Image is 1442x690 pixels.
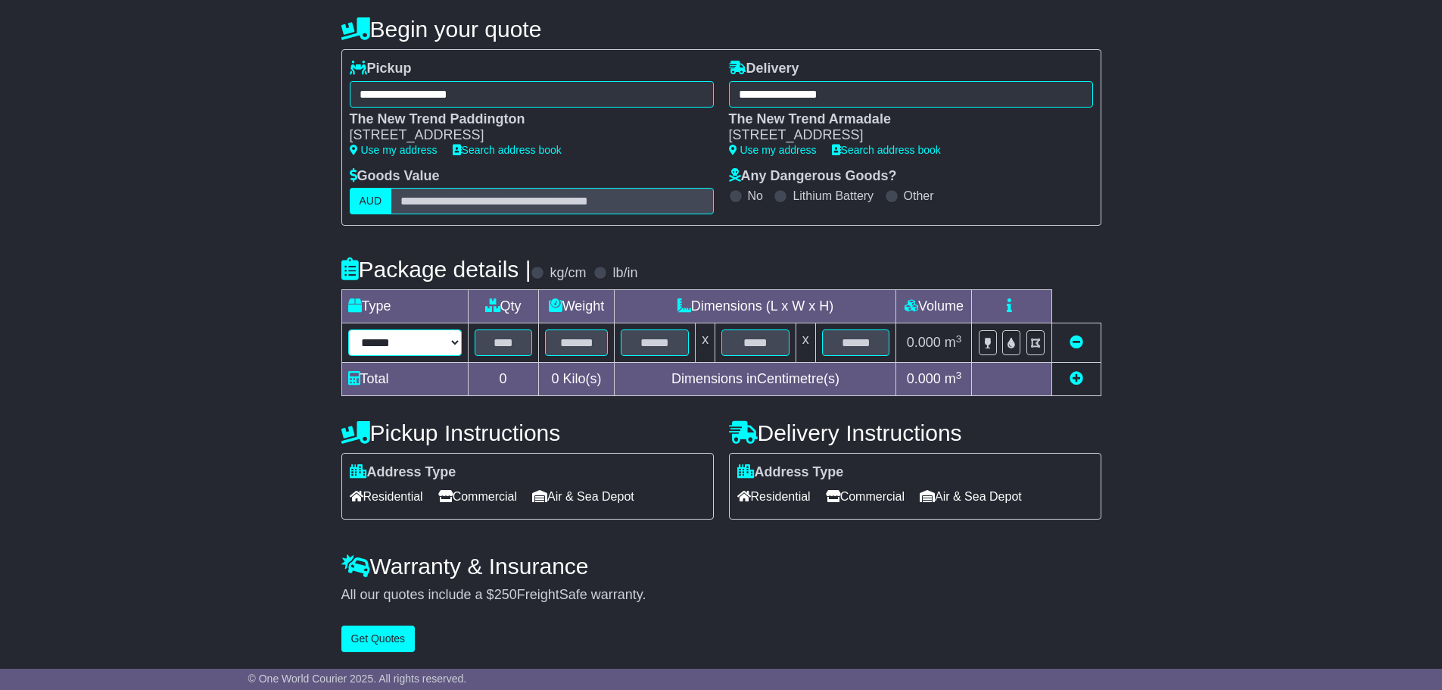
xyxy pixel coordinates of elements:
a: Add new item [1070,371,1083,386]
a: Remove this item [1070,335,1083,350]
span: © One World Courier 2025. All rights reserved. [248,673,467,685]
td: Weight [538,290,615,323]
label: No [748,189,763,203]
div: All our quotes include a $ FreightSafe warranty. [341,587,1101,604]
span: m [945,335,962,350]
td: x [796,323,815,363]
span: Air & Sea Depot [532,485,634,508]
span: Air & Sea Depot [920,485,1022,508]
label: lb/in [612,265,637,282]
td: Qty [468,290,538,323]
h4: Package details | [341,257,531,282]
a: Use my address [350,144,438,156]
div: [STREET_ADDRESS] [729,127,1078,144]
td: Type [341,290,468,323]
td: Kilo(s) [538,363,615,396]
label: Address Type [737,464,844,481]
span: Commercial [438,485,517,508]
label: Any Dangerous Goods? [729,168,897,185]
h4: Warranty & Insurance [341,554,1101,579]
a: Search address book [832,144,941,156]
span: 0.000 [907,335,941,350]
span: 250 [494,587,517,602]
label: Lithium Battery [793,189,874,203]
h4: Delivery Instructions [729,420,1101,445]
div: The New Trend Armadale [729,111,1078,128]
sup: 3 [956,333,962,345]
label: Delivery [729,61,799,77]
h4: Begin your quote [341,17,1101,42]
span: 0 [551,371,559,386]
span: 0.000 [907,371,941,386]
a: Search address book [453,144,562,156]
label: Address Type [350,464,456,481]
label: kg/cm [550,265,586,282]
label: Other [904,189,934,203]
td: Dimensions in Centimetre(s) [615,363,896,396]
label: AUD [350,188,392,214]
div: [STREET_ADDRESS] [350,127,699,144]
td: Volume [896,290,972,323]
td: x [696,323,715,363]
label: Goods Value [350,168,440,185]
h4: Pickup Instructions [341,420,714,445]
div: The New Trend Paddington [350,111,699,128]
td: 0 [468,363,538,396]
td: Dimensions (L x W x H) [615,290,896,323]
sup: 3 [956,370,962,381]
a: Use my address [729,144,817,156]
label: Pickup [350,61,412,77]
span: Residential [737,485,811,508]
span: Residential [350,485,423,508]
button: Get Quotes [341,626,416,652]
td: Total [341,363,468,396]
span: Commercial [826,485,905,508]
span: m [945,371,962,386]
